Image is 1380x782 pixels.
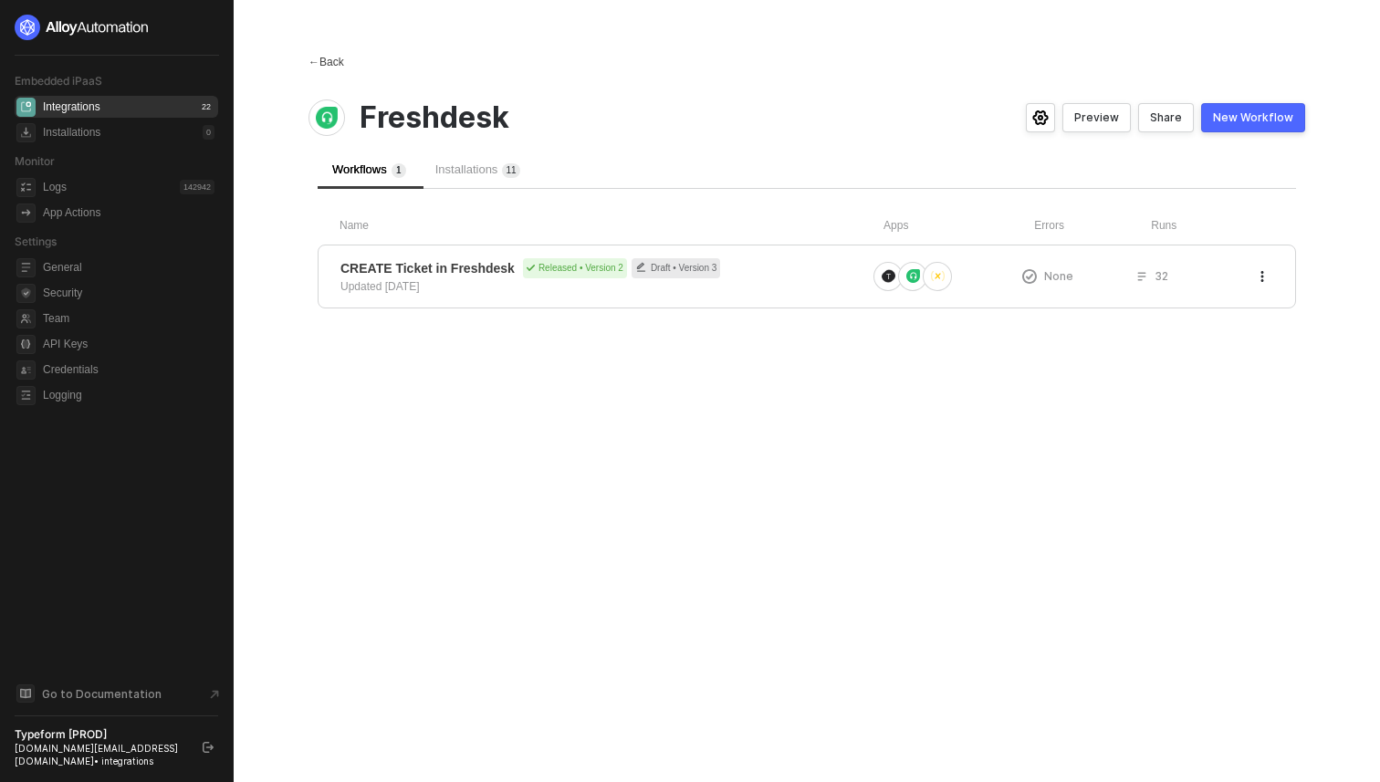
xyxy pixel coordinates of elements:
[1155,268,1168,284] span: 32
[906,269,920,283] img: icon
[43,205,100,221] div: App Actions
[43,256,214,278] span: General
[43,384,214,406] span: Logging
[1213,110,1293,125] div: New Workflow
[16,203,36,223] span: icon-app-actions
[340,278,419,295] div: Updated [DATE]
[16,360,36,380] span: credentials
[340,218,883,234] div: Name
[16,284,36,303] span: security
[1022,269,1037,284] span: icon-exclamation
[15,235,57,248] span: Settings
[435,162,520,176] span: Installations
[308,56,319,68] span: ←
[16,684,35,703] span: documentation
[15,154,55,168] span: Monitor
[16,98,36,117] span: integrations
[1136,271,1147,282] span: icon-list
[15,742,186,767] div: [DOMAIN_NAME][EMAIL_ADDRESS][DOMAIN_NAME] • integrations
[16,309,36,328] span: team
[15,727,186,742] div: Typeform [PROD]
[42,686,162,702] span: Go to Documentation
[396,165,402,175] span: 1
[332,162,406,176] span: Workflows
[1151,218,1274,234] div: Runs
[16,386,36,405] span: logging
[15,683,219,704] a: Knowledge Base
[203,125,214,140] div: 0
[360,100,509,135] span: Freshdesk
[502,163,519,178] sup: 11
[43,282,214,304] span: Security
[882,269,895,283] img: icon
[308,55,344,70] div: Back
[16,123,36,142] span: installations
[16,178,36,197] span: icon-logs
[1074,110,1119,125] div: Preview
[43,333,214,355] span: API Keys
[15,15,218,40] a: logo
[1138,103,1194,132] button: Share
[316,107,338,129] img: integration-icon
[43,125,100,141] div: Installations
[1150,110,1182,125] div: Share
[203,742,214,753] span: logout
[43,308,214,329] span: Team
[43,180,67,195] div: Logs
[632,258,720,278] div: Draft • Version 3
[1201,103,1305,132] button: New Workflow
[43,99,100,115] div: Integrations
[43,359,214,381] span: Credentials
[340,259,515,277] span: CREATE Ticket in Freshdesk
[16,335,36,354] span: api-key
[1032,110,1049,125] span: icon-settings
[15,74,102,88] span: Embedded iPaaS
[506,165,511,175] span: 1
[1044,268,1073,284] span: None
[1062,103,1131,132] button: Preview
[15,15,150,40] img: logo
[931,269,945,283] img: icon
[523,258,627,278] div: Released • Version 2
[198,99,214,114] div: 22
[511,165,517,175] span: 1
[16,258,36,277] span: general
[883,218,1034,234] div: Apps
[180,180,214,194] div: 142942
[205,685,224,704] span: document-arrow
[1034,218,1151,234] div: Errors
